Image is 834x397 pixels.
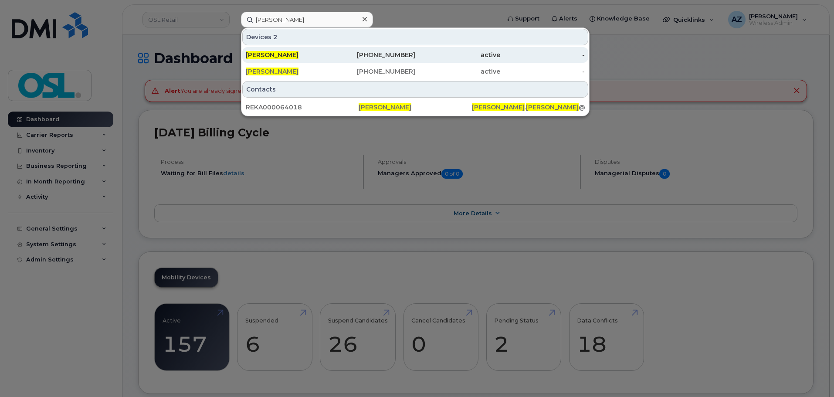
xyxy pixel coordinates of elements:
div: - [500,67,585,76]
div: active [415,51,500,59]
a: [PERSON_NAME][PHONE_NUMBER]active- [242,47,588,63]
div: [PHONE_NUMBER] [331,51,416,59]
div: . @[DOMAIN_NAME] [472,103,585,112]
span: [PERSON_NAME] [246,68,298,75]
span: [PERSON_NAME] [472,103,525,111]
div: REKA000064018 [246,103,359,112]
span: [PERSON_NAME] [246,51,298,59]
div: active [415,67,500,76]
span: [PERSON_NAME] [359,103,411,111]
span: 2 [273,33,278,41]
div: Contacts [242,81,588,98]
a: REKA000064018[PERSON_NAME][PERSON_NAME].[PERSON_NAME]@[DOMAIN_NAME] [242,99,588,115]
a: [PERSON_NAME][PHONE_NUMBER]active- [242,64,588,79]
div: - [500,51,585,59]
span: [PERSON_NAME] [526,103,579,111]
div: [PHONE_NUMBER] [331,67,416,76]
div: Devices [242,29,588,45]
